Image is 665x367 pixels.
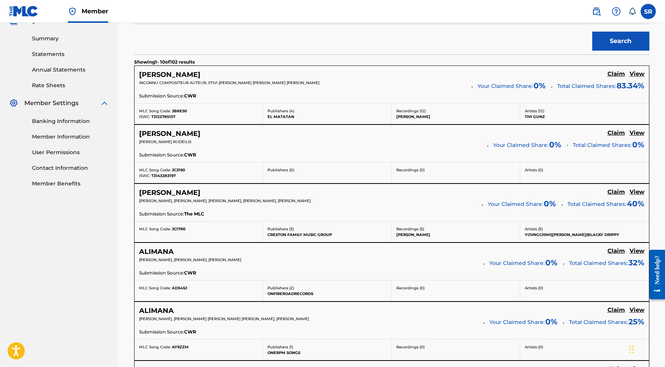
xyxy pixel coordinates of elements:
[139,211,184,217] span: Submission Source:
[641,4,656,19] div: User Menu
[396,285,516,291] p: Recordings ( 0 )
[607,70,625,78] h5: Claim
[139,139,191,144] span: [PERSON_NAME] RUDEILIS
[68,7,77,16] img: Top Rightsholder
[630,247,644,255] h5: View
[525,167,644,173] p: Artists ( 0 )
[32,164,109,172] a: Contact Information
[609,4,624,19] div: Help
[629,338,634,361] div: Drag
[172,109,187,113] span: JB8ES0
[489,259,545,267] span: Your Claimed Share:
[139,188,200,197] h5: JUANITO ALIMANA
[627,330,665,367] iframe: Chat Widget
[184,329,196,335] span: CWR
[139,306,174,315] h5: ALIMANA
[32,50,109,58] a: Statements
[525,108,644,114] p: Artists ( 12 )
[139,114,150,119] span: ISWC:
[630,306,644,315] a: View
[82,7,108,16] span: Member
[139,286,171,290] span: MLC Song Code:
[525,114,644,120] p: TIVI GUNZ
[630,306,644,314] h5: View
[607,247,625,255] h5: Claim
[612,7,621,16] img: help
[268,108,387,114] p: Publishers ( 4 )
[630,129,644,138] a: View
[32,180,109,188] a: Member Benefits
[268,226,387,232] p: Publishers ( 3 )
[100,99,109,108] img: expand
[32,133,109,141] a: Member Information
[184,152,196,158] span: CWR
[630,70,644,78] h5: View
[396,108,516,114] p: Recordings ( 12 )
[544,198,556,209] span: 0 %
[268,291,387,297] p: ONFIREROADRECORDS
[151,173,176,178] span: T3143383197
[396,167,516,173] p: Recordings ( 0 )
[172,345,189,349] span: AY9ZZM
[569,319,628,326] span: Total Claimed Shares:
[268,114,387,120] p: EL MATATAN
[607,188,625,196] h5: Claim
[557,83,616,89] span: Total Claimed Shares:
[644,243,665,306] iframe: Resource Center
[139,173,150,178] span: ISWC:
[139,168,171,172] span: MLC Song Code:
[628,8,636,15] div: Notifications
[573,141,631,149] span: Total Claimed Shares:
[139,198,311,203] span: [PERSON_NAME], [PERSON_NAME], [PERSON_NAME], [PERSON_NAME], [PERSON_NAME]
[184,270,196,276] span: CWR
[396,232,516,238] p: [PERSON_NAME]
[172,168,185,172] span: JC3190
[589,4,604,19] a: Public Search
[268,350,387,356] p: ONERPM SONGS
[134,59,195,65] p: Showing 1 - 10 of 102 results
[630,247,644,256] a: View
[139,152,184,158] span: Submission Source:
[396,226,516,232] p: Recordings ( 5 )
[396,114,516,120] p: [PERSON_NAME]
[139,247,174,256] h5: ALIMANA
[592,32,649,51] button: Search
[9,6,38,17] img: MLC Logo
[630,129,644,137] h5: View
[32,35,109,43] a: Summary
[268,167,387,173] p: Publishers ( 0 )
[567,201,626,207] span: Total Claimed Shares:
[139,227,171,231] span: MLC Song Code:
[493,141,548,149] span: Your Claimed Share:
[32,148,109,156] a: User Permissions
[488,200,543,208] span: Your Claimed Share:
[525,285,644,291] p: Artists ( 0 )
[627,198,644,209] span: 40 %
[630,188,644,197] a: View
[139,93,184,99] span: Submission Source:
[630,70,644,79] a: View
[268,285,387,291] p: Publishers ( 2 )
[139,257,241,262] span: [PERSON_NAME], [PERSON_NAME], [PERSON_NAME]
[139,109,171,113] span: MLC Song Code:
[569,260,628,266] span: Total Claimed Shares:
[628,257,644,268] span: 32 %
[172,286,187,290] span: AD54SJ
[139,345,171,349] span: MLC Song Code:
[396,344,516,350] p: Recordings ( 0 )
[525,232,644,238] p: YOVNGCHIMI|[PERSON_NAME]|BLACKY DRIPPY
[139,80,319,85] span: INCONNU COMPOSITEUR AUTEUR, STIVI [PERSON_NAME] [PERSON_NAME] [PERSON_NAME]
[139,129,200,138] h5: JUANITO ALIMANA
[139,329,184,335] span: Submission Source:
[630,188,644,196] h5: View
[545,316,558,327] span: 0 %
[617,80,644,91] span: 83.34 %
[184,211,204,217] span: The MLC
[489,318,545,326] span: Your Claimed Share:
[525,226,644,232] p: Artists ( 5 )
[151,114,175,119] span: T3122785137
[139,316,309,321] span: [PERSON_NAME], [PERSON_NAME] [PERSON_NAME] [PERSON_NAME], [PERSON_NAME]
[24,99,79,108] span: Member Settings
